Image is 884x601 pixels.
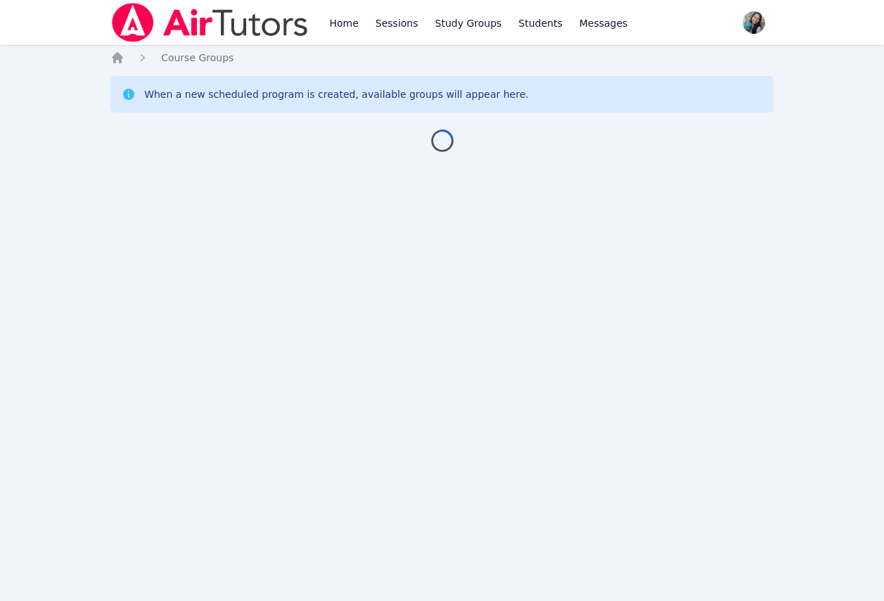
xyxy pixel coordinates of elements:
span: Course Groups [161,52,233,63]
img: Air Tutors [110,3,309,42]
span: Messages [579,16,628,30]
div: When a new scheduled program is created, available groups will appear here. [144,87,529,101]
a: Course Groups [161,51,233,65]
nav: Breadcrumb [110,51,774,65]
